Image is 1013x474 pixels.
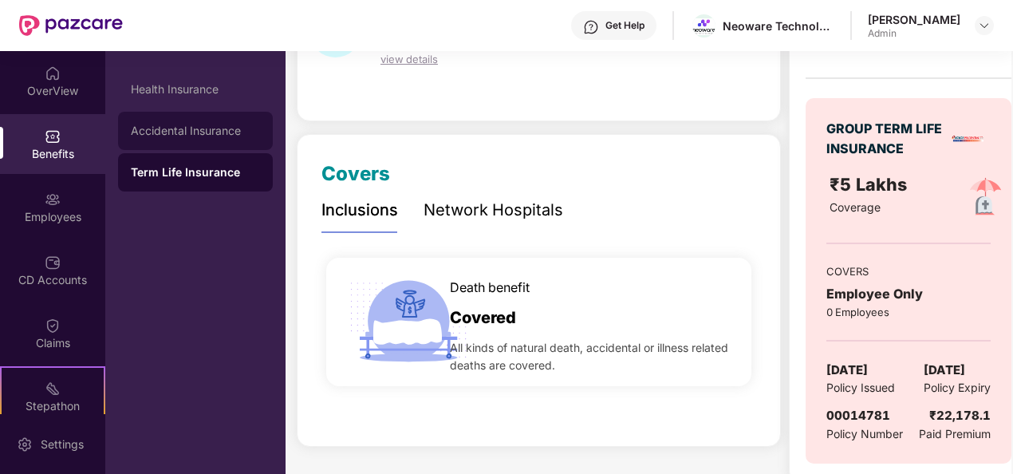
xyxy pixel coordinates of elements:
img: svg+xml;base64,PHN2ZyBpZD0iSGVscC0zMngzMiIgeG1sbnM9Imh0dHA6Ly93d3cudzMub3JnLzIwMDAvc3ZnIiB3aWR0aD... [583,19,599,35]
span: Death benefit [450,278,530,298]
div: Employee Only [826,284,991,304]
img: New Pazcare Logo [19,15,123,36]
span: ₹5 Lakhs [830,174,912,195]
div: Accidental Insurance [131,124,260,137]
span: view details [380,53,438,65]
span: Policy Expiry [924,379,991,397]
div: Inclusions [321,198,398,223]
div: Health Insurance [131,83,260,96]
div: Network Hospitals [424,198,563,223]
img: icon [344,258,473,387]
div: GROUP TERM LIFE INSURANCE [826,119,946,159]
span: 00014781 [826,408,890,423]
img: svg+xml;base64,PHN2ZyBpZD0iQ2xhaW0iIHhtbG5zPSJodHRwOi8vd3d3LnczLm9yZy8yMDAwL3N2ZyIgd2lkdGg9IjIwIi... [45,318,61,334]
img: insurerLogo [951,121,986,156]
span: Covered [450,306,516,330]
span: Policy Number [826,427,903,440]
img: svg+xml;base64,PHN2ZyBpZD0iSG9tZSIgeG1sbnM9Imh0dHA6Ly93d3cudzMub3JnLzIwMDAvc3ZnIiB3aWR0aD0iMjAiIG... [45,65,61,81]
div: COVERS [826,263,991,279]
span: Paid Premium [919,425,991,443]
div: Get Help [605,19,644,32]
img: svg+xml;base64,PHN2ZyBpZD0iQ0RfQWNjb3VudHMiIGRhdGEtbmFtZT0iQ0QgQWNjb3VudHMiIHhtbG5zPSJodHRwOi8vd3... [45,255,61,271]
div: 0 Employees [826,304,991,320]
img: policyIcon [960,172,1011,223]
img: svg+xml;base64,PHN2ZyBpZD0iU2V0dGluZy0yMHgyMCIgeG1sbnM9Imh0dHA6Ly93d3cudzMub3JnLzIwMDAvc3ZnIiB3aW... [17,436,33,452]
img: svg+xml;base64,PHN2ZyBpZD0iRW1wbG95ZWVzIiB4bWxucz0iaHR0cDovL3d3dy53My5vcmcvMjAwMC9zdmciIHdpZHRoPS... [45,192,61,207]
span: Policy Issued [826,379,895,397]
div: ₹22,178.1 [929,406,991,425]
div: Stepathon [2,398,104,414]
span: [DATE] [924,361,965,380]
div: Term Life Insurance [131,164,260,180]
span: All kinds of natural death, accidental or illness related deaths are covered. [450,339,733,374]
img: svg+xml;base64,PHN2ZyBpZD0iRHJvcGRvd24tMzJ4MzIiIHhtbG5zPSJodHRwOi8vd3d3LnczLm9yZy8yMDAwL3N2ZyIgd2... [978,19,991,32]
img: svg+xml;base64,PHN2ZyBpZD0iQmVuZWZpdHMiIHhtbG5zPSJodHRwOi8vd3d3LnczLm9yZy8yMDAwL3N2ZyIgd2lkdGg9Ij... [45,128,61,144]
div: Admin [868,27,960,40]
img: Neoware%20new%20logo-compressed-1.png [692,18,715,34]
img: svg+xml;base64,PHN2ZyB4bWxucz0iaHR0cDovL3d3dy53My5vcmcvMjAwMC9zdmciIHdpZHRoPSIyMSIgaGVpZ2h0PSIyMC... [45,381,61,397]
span: [DATE] [826,361,868,380]
div: Settings [36,436,89,452]
div: [PERSON_NAME] [868,12,960,27]
span: Coverage [830,200,881,214]
div: Covers [321,159,390,189]
div: Neoware Technology [723,18,834,34]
